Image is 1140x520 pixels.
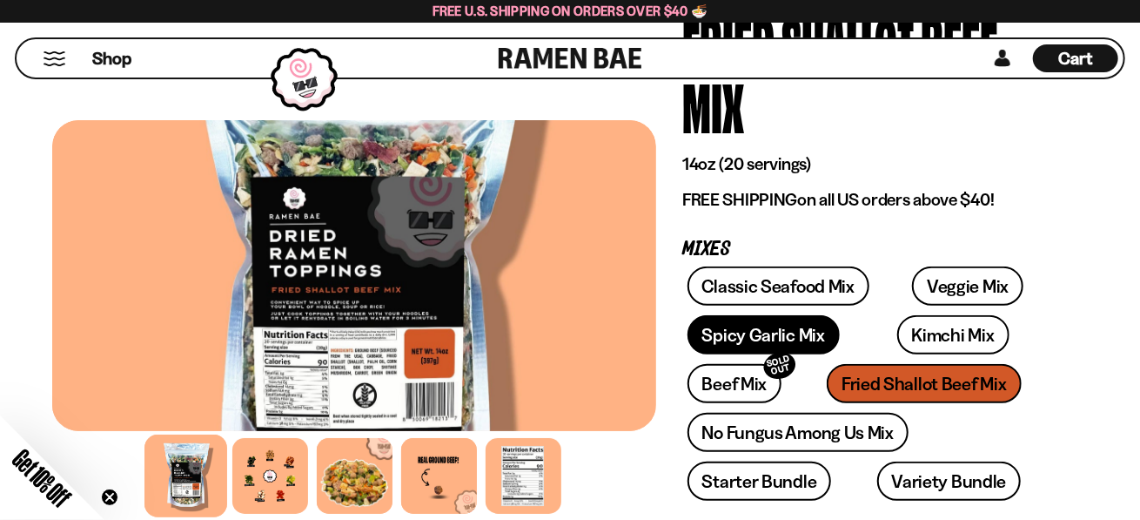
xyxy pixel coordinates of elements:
[682,189,797,210] strong: FREE SHIPPING
[682,189,1062,211] p: on all US orders above $40!
[687,364,782,403] a: Beef MixSOLD OUT
[682,153,1062,175] p: 14oz (20 servings)
[433,3,708,19] span: Free U.S. Shipping on Orders over $40 🍜
[897,315,1009,355] a: Kimchi Mix
[687,267,869,306] a: Classic Seafood Mix
[687,315,840,355] a: Spicy Garlic Mix
[1059,48,1093,69] span: Cart
[877,462,1022,501] a: Variety Bundle
[682,73,744,138] div: Mix
[687,462,832,501] a: Starter Bundle
[43,51,66,66] button: Mobile Menu Trigger
[687,413,909,452] a: No Fungus Among Us Mix
[1033,39,1118,78] a: Cart
[8,444,76,512] span: Get 10% Off
[912,267,1023,306] a: Veggie Mix
[761,349,800,383] div: SOLD OUT
[92,44,131,72] a: Shop
[682,241,1062,258] p: Mixes
[101,489,118,506] button: Close teaser
[92,47,131,71] span: Shop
